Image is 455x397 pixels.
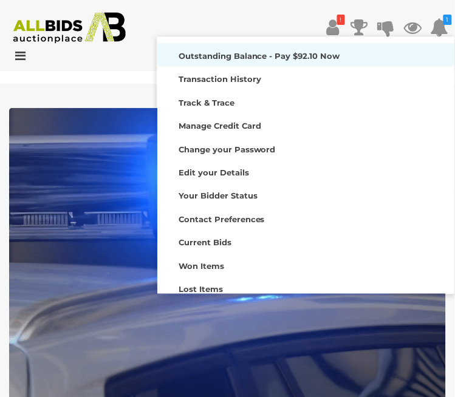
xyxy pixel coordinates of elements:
a: Outstanding Balance - Pay $92.10 Now [157,43,454,66]
a: Current Bids [157,229,454,253]
strong: Outstanding Balance - Pay $92.10 Now [179,51,340,61]
i: 1 [443,15,452,25]
strong: Lost Items [179,284,223,294]
a: Won Items [157,253,454,276]
a: Your Bidder Status [157,183,454,206]
a: Track & Trace [157,90,454,113]
a: Transaction History [157,66,454,89]
strong: Current Bids [179,237,231,247]
strong: Manage Credit Card [179,121,261,131]
a: Lost Items [157,276,454,299]
strong: Won Items [179,261,224,271]
a: Manage Credit Card [157,113,454,136]
a: Contact Preferences [157,206,454,229]
strong: Edit your Details [179,168,249,177]
strong: Contact Preferences [179,214,265,224]
strong: Your Bidder Status [179,191,258,200]
a: 1 [431,16,449,38]
i: ! [337,15,345,25]
a: Change your Password [157,137,454,160]
strong: Change your Password [179,144,276,154]
a: Edit your Details [157,160,454,183]
a: ! [324,16,342,38]
strong: Transaction History [179,74,261,84]
strong: Track & Trace [179,98,234,107]
img: Allbids.com.au [7,12,132,44]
